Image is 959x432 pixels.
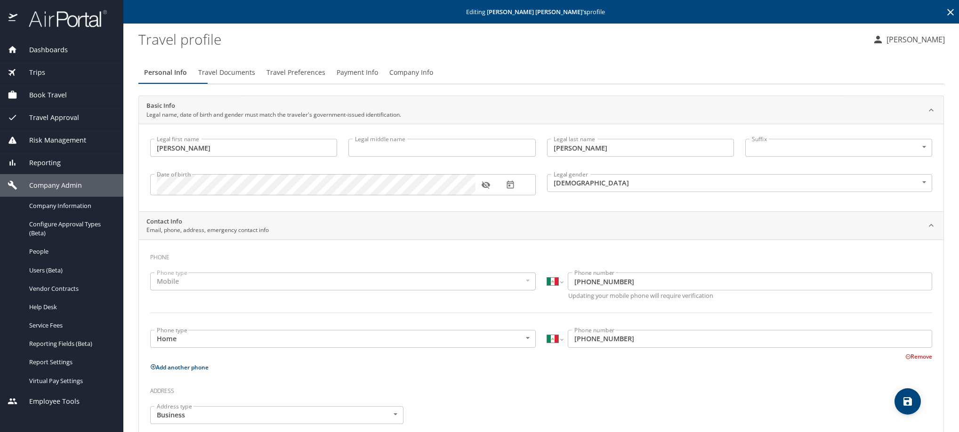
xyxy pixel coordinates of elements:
span: Help Desk [29,303,112,312]
span: Users (Beta) [29,266,112,275]
button: save [895,388,921,415]
span: Travel Preferences [266,67,325,79]
span: Company Information [29,201,112,210]
span: Book Travel [17,90,67,100]
p: Updating your mobile phone will require verification [568,293,933,299]
span: Payment Info [337,67,378,79]
button: Add another phone [150,363,209,371]
p: [PERSON_NAME] [884,34,945,45]
div: Mobile [150,272,536,290]
span: Dashboards [17,45,68,55]
span: Travel Documents [198,67,255,79]
h3: Phone [150,247,932,263]
span: Configure Approval Types (Beta) [29,220,112,238]
div: ​ [745,139,932,157]
img: airportal-logo.png [18,9,107,28]
h2: Contact Info [146,217,269,226]
p: Editing profile [126,9,956,15]
div: Business [150,406,403,424]
span: Risk Management [17,135,86,145]
img: icon-airportal.png [8,9,18,28]
div: Home [150,330,536,348]
span: Company Info [389,67,433,79]
span: Vendor Contracts [29,284,112,293]
div: Contact InfoEmail, phone, address, emergency contact info [139,212,943,240]
div: Profile [138,61,944,84]
div: Basic InfoLegal name, date of birth and gender must match the traveler's government-issued identi... [139,124,943,211]
span: Company Admin [17,180,82,191]
p: Legal name, date of birth and gender must match the traveler's government-issued identification. [146,111,401,119]
span: Travel Approval [17,112,79,123]
button: Remove [905,352,932,360]
h1: Travel profile [138,24,865,54]
h3: Address [150,381,932,397]
h2: Basic Info [146,101,401,111]
div: [DEMOGRAPHIC_DATA] [547,174,933,192]
strong: [PERSON_NAME] [PERSON_NAME] 's [487,8,587,16]
span: Service Fees [29,321,112,330]
div: Basic InfoLegal name, date of birth and gender must match the traveler's government-issued identi... [139,96,943,124]
span: Trips [17,67,45,78]
button: [PERSON_NAME] [869,31,949,48]
span: Employee Tools [17,396,80,407]
span: Personal Info [144,67,187,79]
span: Reporting Fields (Beta) [29,339,112,348]
span: People [29,247,112,256]
span: Report Settings [29,358,112,367]
span: Reporting [17,158,61,168]
span: Virtual Pay Settings [29,376,112,385]
p: Email, phone, address, emergency contact info [146,226,269,234]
